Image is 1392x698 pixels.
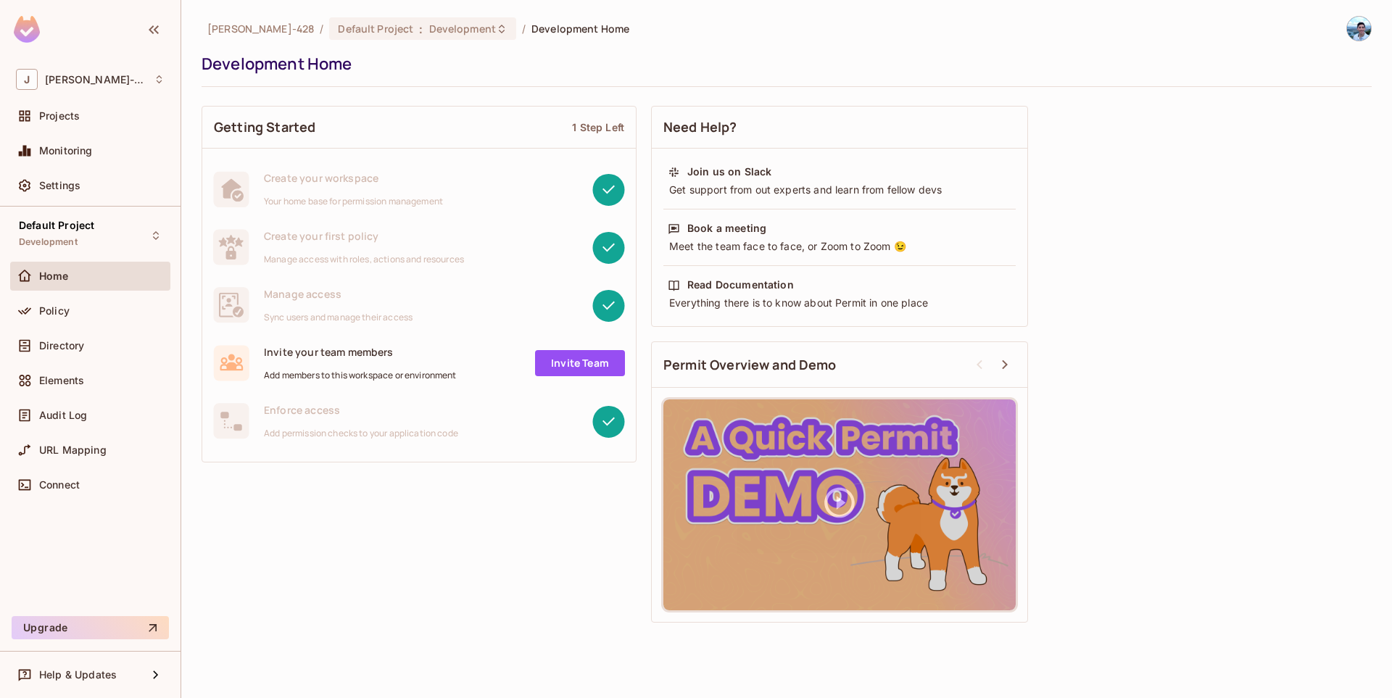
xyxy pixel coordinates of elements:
[14,16,40,43] img: SReyMgAAAABJRU5ErkJggg==
[39,110,80,122] span: Projects
[16,69,38,90] span: J
[668,296,1011,310] div: Everything there is to know about Permit in one place
[214,118,315,136] span: Getting Started
[39,340,84,352] span: Directory
[19,220,94,231] span: Default Project
[207,22,314,36] span: the active workspace
[264,312,413,323] span: Sync users and manage their access
[668,239,1011,254] div: Meet the team face to face, or Zoom to Zoom 😉
[39,410,87,421] span: Audit Log
[45,74,146,86] span: Workspace: John-428
[1347,17,1371,41] img: John Fabio Isaza Benitez
[429,22,496,36] span: Development
[663,118,737,136] span: Need Help?
[264,171,443,185] span: Create your workspace
[39,305,70,317] span: Policy
[687,278,794,292] div: Read Documentation
[264,345,457,359] span: Invite your team members
[320,22,323,36] li: /
[531,22,629,36] span: Development Home
[39,479,80,491] span: Connect
[19,236,78,248] span: Development
[39,145,93,157] span: Monitoring
[535,350,625,376] a: Invite Team
[264,254,464,265] span: Manage access with roles, actions and resources
[522,22,526,36] li: /
[572,120,624,134] div: 1 Step Left
[418,23,423,35] span: :
[264,229,464,243] span: Create your first policy
[202,53,1364,75] div: Development Home
[12,616,169,639] button: Upgrade
[687,221,766,236] div: Book a meeting
[39,270,69,282] span: Home
[264,370,457,381] span: Add members to this workspace or environment
[687,165,771,179] div: Join us on Slack
[264,403,458,417] span: Enforce access
[39,444,107,456] span: URL Mapping
[39,375,84,386] span: Elements
[338,22,413,36] span: Default Project
[39,180,80,191] span: Settings
[39,669,117,681] span: Help & Updates
[264,287,413,301] span: Manage access
[663,356,837,374] span: Permit Overview and Demo
[668,183,1011,197] div: Get support from out experts and learn from fellow devs
[264,196,443,207] span: Your home base for permission management
[264,428,458,439] span: Add permission checks to your application code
